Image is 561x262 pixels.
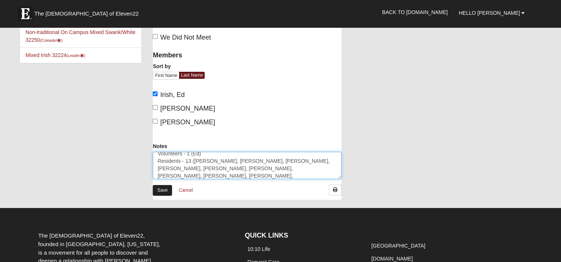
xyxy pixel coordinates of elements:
[245,232,357,240] h4: QUICK LINKS
[179,72,205,79] a: Last Name
[153,119,158,124] input: [PERSON_NAME]
[174,185,198,196] a: Cancel
[371,243,425,249] a: [GEOGRAPHIC_DATA]
[160,34,211,41] span: We Did Not Meet
[153,185,172,196] a: Save
[153,105,158,110] input: [PERSON_NAME]
[26,29,135,43] a: Non-traditional On Campus Mixed Swank/White 32250(Coleader)
[40,38,63,43] small: (Coleader )
[160,118,215,126] span: [PERSON_NAME]
[18,6,33,21] img: Eleven22 logo
[453,4,530,22] a: Hello [PERSON_NAME]
[14,3,162,21] a: The [DEMOGRAPHIC_DATA] of Eleven22
[160,105,215,112] span: [PERSON_NAME]
[34,10,139,17] span: The [DEMOGRAPHIC_DATA] of Eleven22
[247,246,270,252] a: 10:10 Life
[153,63,171,70] label: Sort by
[160,91,185,98] span: Irish, Ed
[329,185,341,195] a: Print Attendance Roster
[153,72,179,80] a: First Name
[459,10,520,16] span: Hello [PERSON_NAME]
[376,3,453,21] a: Back to [DOMAIN_NAME]
[153,91,158,96] input: Irish, Ed
[153,142,167,150] label: Notes
[153,51,242,60] h4: Members
[153,34,158,39] input: We Did Not Meet
[26,52,85,58] a: Mixed Irish 32224(Leader)
[66,53,85,58] small: (Leader )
